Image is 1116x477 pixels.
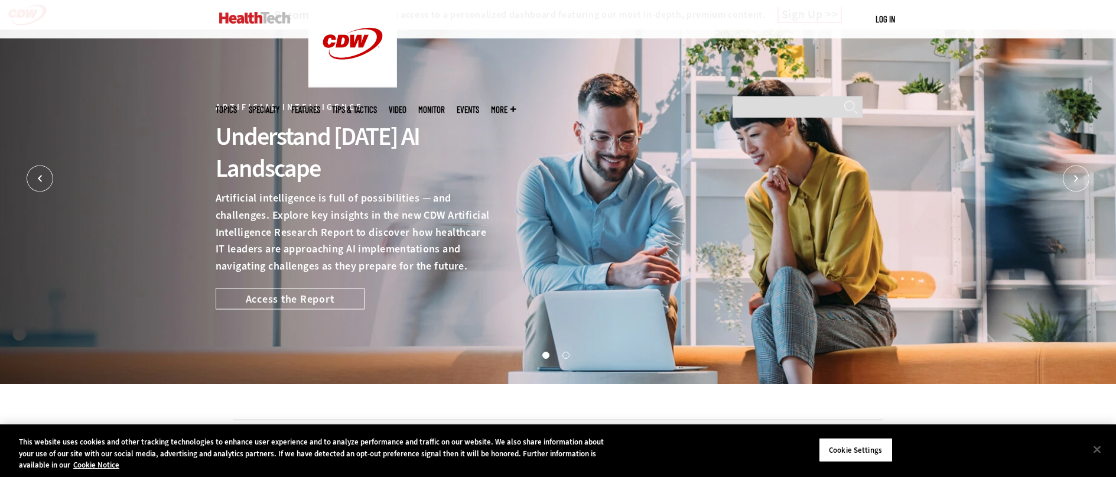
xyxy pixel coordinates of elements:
[216,190,490,275] p: Artificial intelligence is full of possibilities — and challenges. Explore key insights in the ne...
[291,105,320,114] a: Features
[332,105,377,114] a: Tips & Tactics
[216,105,237,114] span: Topics
[418,105,445,114] a: MonITor
[249,105,279,114] span: Specialty
[457,105,479,114] a: Events
[542,352,548,358] button: 1 of 2
[1084,436,1110,462] button: Close
[562,352,568,358] button: 2 of 2
[216,288,365,309] a: Access the Report
[491,105,516,114] span: More
[876,13,895,25] div: User menu
[389,105,406,114] a: Video
[219,12,291,24] img: Home
[876,14,895,24] a: Log in
[73,460,119,470] a: More information about your privacy
[27,166,53,192] button: Prev
[1063,166,1089,192] button: Next
[19,436,614,471] div: This website uses cookies and other tracking technologies to enhance user experience and to analy...
[819,437,893,462] button: Cookie Settings
[216,121,490,184] div: Understand [DATE] AI Landscape
[308,78,397,90] a: CDW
